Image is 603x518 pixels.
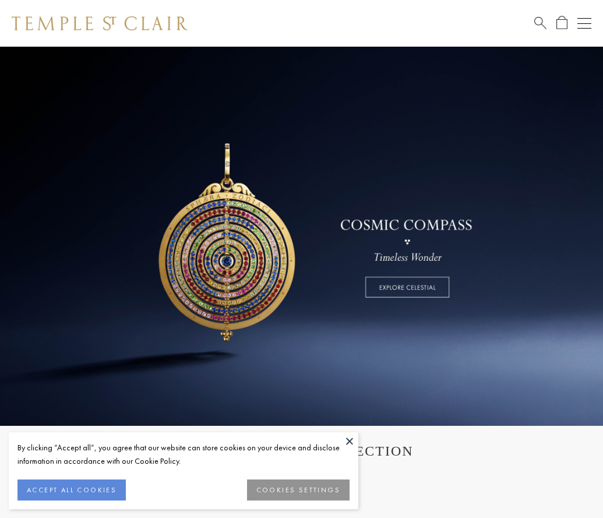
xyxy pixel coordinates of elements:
button: Open navigation [577,16,591,30]
button: ACCEPT ALL COOKIES [17,480,126,501]
img: Temple St. Clair [12,16,188,30]
a: Search [534,16,546,30]
div: By clicking “Accept all”, you agree that our website can store cookies on your device and disclos... [17,441,350,468]
a: Open Shopping Bag [556,16,567,30]
button: COOKIES SETTINGS [247,480,350,501]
